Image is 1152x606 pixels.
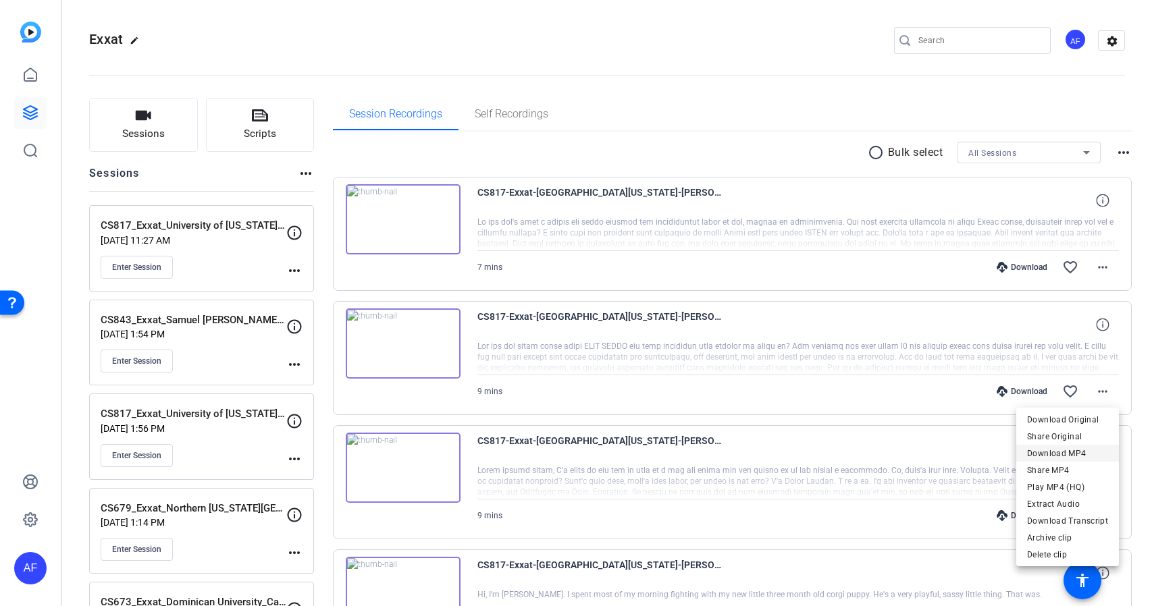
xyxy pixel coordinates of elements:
[1027,496,1108,512] span: Extract Audio
[1027,530,1108,546] span: Archive clip
[1027,513,1108,529] span: Download Transcript
[1027,479,1108,495] span: Play MP4 (HQ)
[1027,412,1108,428] span: Download Original
[1027,445,1108,462] span: Download MP4
[1027,429,1108,445] span: Share Original
[1027,547,1108,563] span: Delete clip
[1027,462,1108,478] span: Share MP4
